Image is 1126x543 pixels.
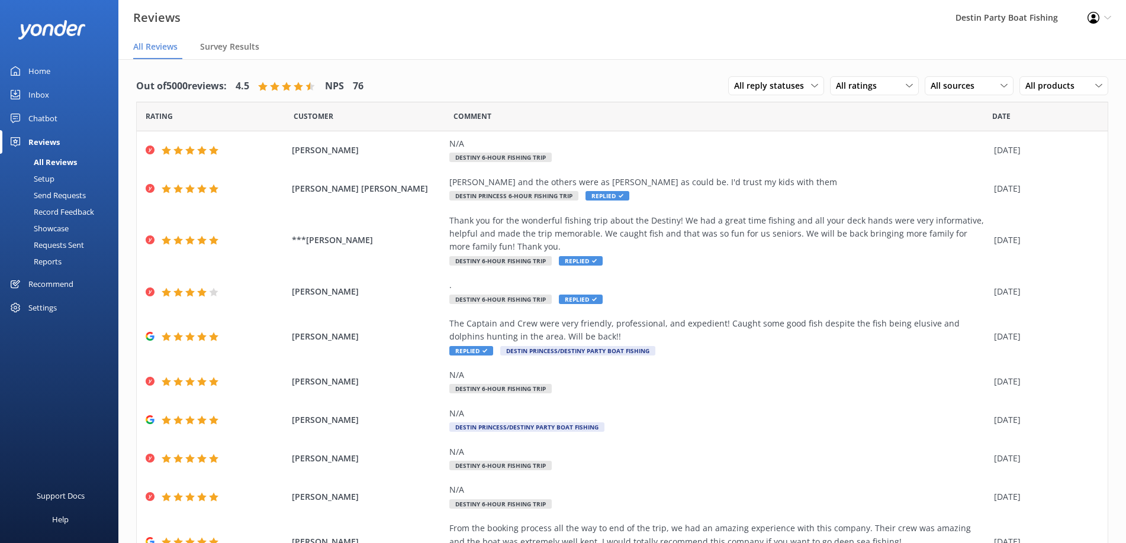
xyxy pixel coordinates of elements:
div: Help [52,508,69,531]
div: Home [28,59,50,83]
div: Record Feedback [7,203,94,220]
a: Requests Sent [7,237,118,253]
div: Support Docs [37,484,85,508]
span: [PERSON_NAME] [292,375,444,388]
span: All ratings [836,79,884,92]
div: N/A [449,483,988,496]
a: Reports [7,253,118,270]
div: [PERSON_NAME] and the others were as [PERSON_NAME] as could be. I'd trust my kids with them [449,176,988,189]
div: [DATE] [994,144,1093,157]
div: [DATE] [994,490,1093,503]
div: Reports [7,253,62,270]
a: Record Feedback [7,203,118,220]
span: All products [1025,79,1082,92]
div: Reviews [28,130,60,154]
h4: Out of 5000 reviews: [136,79,227,94]
span: Destiny 6-Hour Fishing Trip [449,295,552,304]
span: Replied [559,295,603,304]
div: Settings [28,296,57,319]
div: [DATE] [994,413,1093,426]
span: Replied [449,346,493,355]
span: Replied [559,256,603,266]
h4: 76 [353,79,363,94]
div: Recommend [28,272,73,296]
div: Requests Sent [7,237,84,253]
div: [DATE] [994,234,1093,247]
span: All reply statuses [734,79,811,92]
span: Destiny 6-Hour Fishing Trip [449,256,552,266]
span: Destin Princess 6-Hour Fishing Trip [449,191,578,201]
span: Destin Princess/Destiny Party Boat Fishing [449,422,604,432]
div: . [449,279,988,292]
span: [PERSON_NAME] [292,490,444,503]
span: [PERSON_NAME] [292,452,444,465]
img: yonder-white-logo.png [18,20,86,40]
div: [DATE] [994,452,1093,465]
div: Send Requests [7,187,86,203]
span: [PERSON_NAME] [292,330,444,343]
span: Destiny 6-Hour Fishing Trip [449,384,552,393]
span: Question [453,111,491,122]
div: All Reviews [7,154,77,170]
div: N/A [449,369,988,382]
span: Date [146,111,173,122]
div: [DATE] [994,330,1093,343]
span: Date [992,111,1011,122]
span: ***[PERSON_NAME] [292,234,444,247]
div: N/A [449,407,988,420]
div: N/A [449,137,988,150]
h4: 4.5 [236,79,249,94]
div: [DATE] [994,375,1093,388]
div: N/A [449,445,988,458]
span: Replied [585,191,629,201]
a: Send Requests [7,187,118,203]
div: [DATE] [994,182,1093,195]
div: Showcase [7,220,69,237]
a: All Reviews [7,154,118,170]
span: All sources [931,79,982,92]
a: Showcase [7,220,118,237]
span: Survey Results [200,41,259,53]
span: Destiny 6-Hour Fishing Trip [449,461,552,470]
h3: Reviews [133,8,181,27]
span: Destiny 6-Hour Fishing Trip [449,499,552,509]
span: Destin Princess/Destiny Party Boat Fishing [500,346,655,355]
div: [DATE] [994,285,1093,298]
span: [PERSON_NAME] [292,285,444,298]
span: Date [294,111,333,122]
span: Destiny 6-Hour Fishing Trip [449,153,552,162]
span: [PERSON_NAME] [292,413,444,426]
div: Inbox [28,83,49,106]
div: Chatbot [28,106,57,130]
span: [PERSON_NAME] [PERSON_NAME] [292,182,444,195]
div: Thank you for the wonderful fishing trip about the Destiny! We had a great time fishing and all y... [449,214,988,254]
div: The Captain and Crew were very friendly, professional, and expedient! Caught some good fish despi... [449,317,988,344]
div: Setup [7,170,54,187]
span: [PERSON_NAME] [292,144,444,157]
h4: NPS [325,79,344,94]
span: All Reviews [133,41,178,53]
a: Setup [7,170,118,187]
